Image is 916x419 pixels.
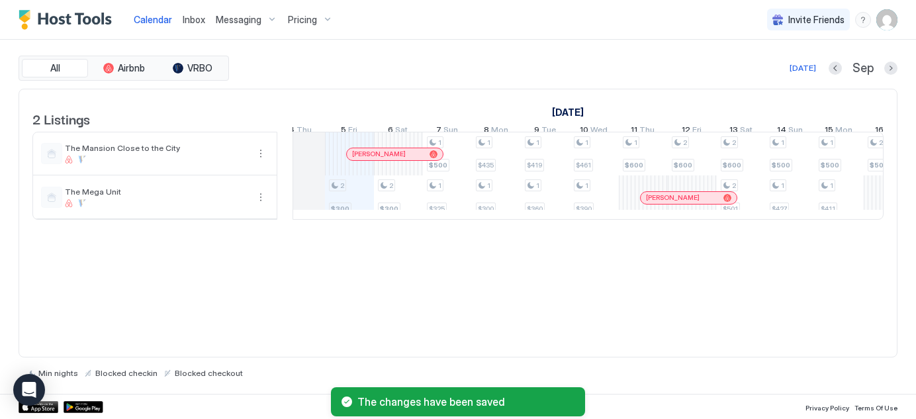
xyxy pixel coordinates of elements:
span: 2 [732,138,736,147]
button: Previous month [829,62,842,75]
span: 1 [781,138,784,147]
span: 14 [777,124,786,138]
span: 1 [438,138,441,147]
span: [PERSON_NAME] [352,150,406,158]
span: $435 [478,161,494,169]
button: VRBO [160,59,226,77]
span: All [50,62,60,74]
button: Airbnb [91,59,157,77]
span: 1 [781,181,784,190]
span: $600 [723,161,741,169]
span: 6 [388,124,393,138]
span: Fri [692,124,702,138]
button: Next month [884,62,897,75]
span: 15 [825,124,833,138]
a: September 7, 2025 [433,122,461,141]
a: Host Tools Logo [19,10,118,30]
span: 1 [585,181,588,190]
span: Blocked checkin [95,368,158,378]
span: 5 [341,124,346,138]
span: 1 [487,181,490,190]
span: 1 [536,181,539,190]
span: 1 [536,138,539,147]
button: All [22,59,88,77]
div: menu [253,189,269,205]
a: September 12, 2025 [678,122,705,141]
span: The changes have been saved [357,395,574,408]
span: Thu [639,124,655,138]
button: [DATE] [788,60,818,76]
a: September 6, 2025 [385,122,411,141]
a: September 15, 2025 [821,122,856,141]
div: [DATE] [790,62,816,74]
a: September 4, 2025 [285,122,315,141]
span: 12 [682,124,690,138]
span: Airbnb [118,62,145,74]
span: Mon [835,124,852,138]
span: $390 [576,205,592,213]
div: User profile [876,9,897,30]
span: $300 [478,205,494,213]
span: 2 [340,181,344,190]
span: 2 [879,138,883,147]
span: [PERSON_NAME] [646,193,700,202]
span: 1 [830,138,833,147]
span: Invite Friends [788,14,845,26]
span: $500 [870,161,888,169]
a: September 5, 2025 [338,122,361,141]
span: Tue [541,124,556,138]
span: 1 [634,138,637,147]
span: Blocked checkout [175,368,243,378]
span: $461 [576,161,591,169]
a: Calendar [134,13,172,26]
span: Sun [788,124,803,138]
span: 1 [438,181,441,190]
span: 2 [389,181,393,190]
span: $501 [723,205,738,213]
span: Thu [297,124,312,138]
span: Inbox [183,14,205,25]
span: 7 [436,124,441,138]
span: 1 [830,181,833,190]
span: Mon [491,124,508,138]
div: menu [253,146,269,162]
a: September 8, 2025 [481,122,512,141]
div: tab-group [19,56,229,81]
a: September 16, 2025 [872,122,903,141]
span: $600 [625,161,643,169]
span: The Mega Unit [65,187,248,197]
span: Messaging [216,14,261,26]
span: 10 [580,124,588,138]
a: September 11, 2025 [627,122,658,141]
span: 2 Listings [32,109,90,128]
div: menu [855,12,871,28]
a: September 9, 2025 [531,122,559,141]
span: 8 [484,124,489,138]
span: $500 [821,161,839,169]
a: September 1, 2025 [549,103,587,122]
span: 2 [732,181,736,190]
span: $600 [674,161,692,169]
span: 1 [487,138,490,147]
span: Calendar [134,14,172,25]
span: $500 [429,161,447,169]
button: More options [253,189,269,205]
span: 2 [683,138,687,147]
span: 13 [729,124,738,138]
span: Sun [443,124,458,138]
span: $411 [821,205,835,213]
span: $360 [527,205,543,213]
span: Sat [395,124,408,138]
span: Min nights [38,368,78,378]
span: Pricing [288,14,317,26]
div: Open Intercom Messenger [13,374,45,406]
span: $427 [772,205,787,213]
span: $300 [380,205,398,213]
a: September 13, 2025 [726,122,756,141]
span: 16 [875,124,884,138]
span: Sep [852,61,874,76]
span: $325 [429,205,445,213]
a: September 10, 2025 [576,122,611,141]
button: More options [253,146,269,162]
